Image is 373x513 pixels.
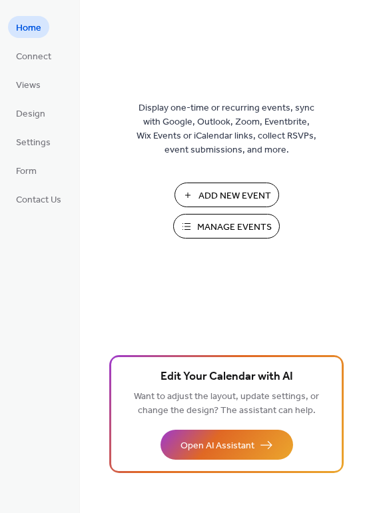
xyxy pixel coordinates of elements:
button: Add New Event [175,183,279,207]
span: Views [16,79,41,93]
span: Home [16,21,41,35]
a: Connect [8,45,59,67]
span: Contact Us [16,193,61,207]
a: Design [8,102,53,124]
a: Form [8,159,45,181]
span: Connect [16,50,51,64]
span: Form [16,165,37,179]
button: Open AI Assistant [161,430,293,460]
span: Want to adjust the layout, update settings, or change the design? The assistant can help. [134,388,319,420]
a: Settings [8,131,59,153]
a: Views [8,73,49,95]
span: Open AI Assistant [181,439,254,453]
span: Edit Your Calendar with AI [161,368,293,386]
span: Display one-time or recurring events, sync with Google, Outlook, Zoom, Eventbrite, Wix Events or ... [137,101,316,157]
a: Contact Us [8,188,69,210]
button: Manage Events [173,214,280,239]
span: Add New Event [198,189,271,203]
span: Design [16,107,45,121]
span: Manage Events [197,221,272,235]
a: Home [8,16,49,38]
span: Settings [16,136,51,150]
